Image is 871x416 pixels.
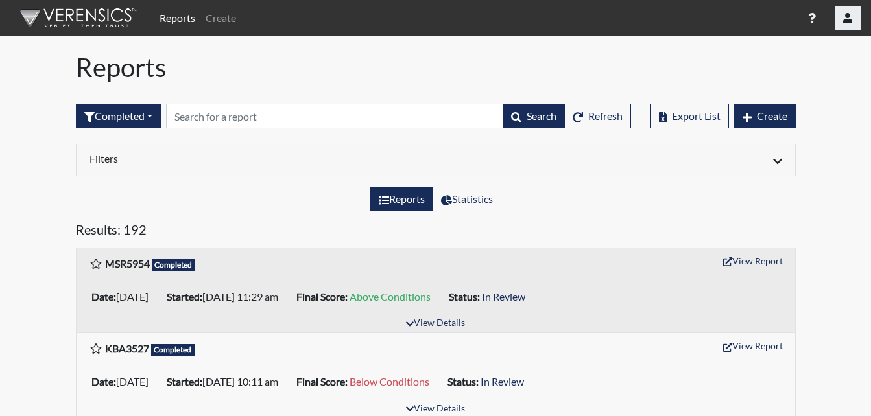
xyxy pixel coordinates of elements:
[86,371,161,392] li: [DATE]
[717,251,789,271] button: View Report
[757,110,787,122] span: Create
[105,342,149,354] b: KBA3527
[350,290,431,303] span: Above Conditions
[91,375,116,387] b: Date:
[650,104,729,128] button: Export List
[482,290,525,303] span: In Review
[76,222,796,242] h5: Results: 192
[166,104,503,128] input: Search by Registration ID, Interview Number, or Investigation Name.
[89,152,426,165] h6: Filters
[588,110,623,122] span: Refresh
[296,375,348,387] b: Final Score:
[76,104,161,128] button: Completed
[167,290,202,303] b: Started:
[503,104,565,128] button: Search
[433,187,501,211] label: View statistics about completed interviews
[105,257,150,270] b: MSR5954
[350,375,429,387] span: Below Conditions
[167,375,202,387] b: Started:
[152,259,196,271] span: Completed
[200,5,241,31] a: Create
[449,290,480,303] b: Status:
[370,187,433,211] label: View the list of reports
[564,104,631,128] button: Refresh
[91,290,116,303] b: Date:
[527,110,556,122] span: Search
[672,110,721,122] span: Export List
[76,104,161,128] div: Filter by interview status
[154,5,200,31] a: Reports
[151,344,195,356] span: Completed
[76,52,796,83] h1: Reports
[161,371,291,392] li: [DATE] 10:11 am
[86,286,161,307] li: [DATE]
[161,286,291,307] li: [DATE] 11:29 am
[80,152,792,168] div: Click to expand/collapse filters
[447,375,479,387] b: Status:
[296,290,348,303] b: Final Score:
[717,336,789,356] button: View Report
[400,315,471,332] button: View Details
[481,375,524,387] span: In Review
[734,104,796,128] button: Create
